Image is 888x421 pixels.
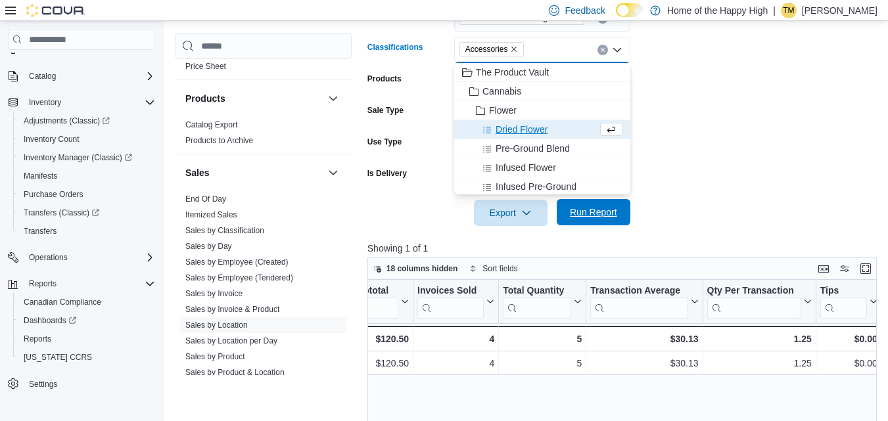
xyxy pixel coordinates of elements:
span: Reports [24,334,51,344]
a: Transfers (Classic) [13,204,160,222]
div: Transaction Average [590,285,688,298]
span: Accessories [459,42,525,56]
span: Sales by Employee (Tendered) [185,273,293,283]
button: Products [185,92,323,105]
div: Pricing [175,58,352,79]
button: Sales [185,166,323,179]
span: Feedback [565,4,605,17]
button: Reports [3,275,160,293]
a: Adjustments (Classic) [18,113,115,129]
a: Sales by Invoice [185,289,243,298]
a: Sales by Product & Location [185,368,285,377]
a: Adjustments (Classic) [13,112,160,130]
span: Products to Archive [185,135,253,146]
button: Transaction Average [590,285,698,319]
div: $0.00 [820,331,877,347]
a: Canadian Compliance [18,294,106,310]
a: Itemized Sales [185,210,237,219]
span: Inventory Manager (Classic) [24,152,132,163]
button: Enter fullscreen [858,261,874,277]
span: Adjustments (Classic) [24,116,110,126]
span: Sales by Invoice [185,288,243,299]
span: Canadian Compliance [18,294,155,310]
span: Sales by Invoice & Product [185,304,279,315]
span: Sales by Location per Day [185,336,277,346]
span: Settings [29,379,57,389]
span: Purchase Orders [24,189,83,200]
span: Canadian Compliance [24,297,101,307]
span: Sales by Product [185,351,245,362]
span: Price Sheet [185,61,226,72]
div: $120.50 [352,331,409,347]
a: Sales by Invoice & Product [185,305,279,314]
span: Inventory Manager (Classic) [18,150,155,166]
a: Sales by Day [185,242,232,251]
span: End Of Day [185,194,226,204]
span: Pre-Ground Blend [496,142,570,155]
span: Sales by Classification [185,225,264,236]
span: Catalog Export [185,120,237,130]
span: Dashboards [18,313,155,328]
a: Sales by Location [185,321,248,330]
span: Export [482,200,540,226]
div: Qty Per Transaction [707,285,801,298]
a: Sales by Classification [185,226,264,235]
span: Catalog [29,71,56,81]
a: Settings [24,376,62,392]
button: Qty Per Transaction [707,285,811,319]
button: Subtotal [352,285,409,319]
div: 1.25 [707,355,811,371]
div: Total Quantity [503,285,571,298]
span: 18 columns hidden [386,263,458,274]
span: Reports [29,278,57,289]
span: Manifests [24,171,57,181]
a: Price Sheet [185,62,226,71]
label: Products [367,74,402,84]
button: Display options [837,261,853,277]
button: Infused Flower [454,158,630,177]
div: 5 [503,355,582,371]
a: Sales by Employee (Created) [185,257,289,267]
button: Invoices Sold [417,285,494,319]
div: Transaction Average [590,285,688,319]
button: Settings [3,374,160,393]
a: Reports [18,331,57,347]
a: Catalog Export [185,120,237,129]
button: Dried Flower [454,120,630,139]
label: Classifications [367,42,423,53]
button: Total Quantity [503,285,582,319]
a: Dashboards [13,311,160,330]
button: Reports [13,330,160,348]
span: Infused Pre-Ground [496,180,576,193]
a: Sales by Product [185,352,245,361]
span: Dried Flower [496,123,548,136]
button: Sales [325,165,341,181]
span: Operations [24,250,155,265]
button: Operations [24,250,73,265]
button: Clear input [597,45,608,55]
a: Inventory Manager (Classic) [18,150,137,166]
span: Inventory Count [24,134,80,144]
a: Manifests [18,168,62,184]
a: Products to Archive [185,136,253,145]
a: Transfers [18,223,62,239]
span: Sales by Location [185,320,248,330]
button: Purchase Orders [13,185,160,204]
button: Run Report [557,199,630,225]
span: Catalog [24,68,155,84]
button: Inventory Count [13,130,160,148]
a: End Of Day [185,194,226,204]
span: Transfers (Classic) [18,205,155,221]
span: Sales by Employee (Created) [185,257,289,267]
span: Inventory [29,97,61,108]
div: Subtotal [352,285,398,298]
div: Total Quantity [503,285,571,319]
div: Invoices Sold [417,285,484,298]
div: $0.00 [820,355,877,371]
button: Sort fields [464,261,523,277]
p: Home of the Happy High [667,3,768,18]
div: Subtotal [352,285,398,319]
span: Settings [24,376,155,392]
button: Tips [820,285,877,319]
